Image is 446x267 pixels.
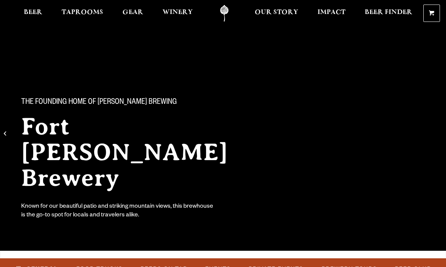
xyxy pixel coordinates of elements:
a: Impact [313,5,350,22]
a: Beer Finder [360,5,417,22]
span: The Founding Home of [PERSON_NAME] Brewing [21,98,177,108]
span: Beer [24,9,42,15]
span: Our Story [255,9,298,15]
span: Impact [317,9,345,15]
span: Beer Finder [365,9,412,15]
a: Winery [158,5,198,22]
span: Gear [122,9,143,15]
div: Known for our beautiful patio and striking mountain views, this brewhouse is the go-to spot for l... [21,203,215,220]
a: Taprooms [57,5,108,22]
a: Odell Home [210,5,238,22]
a: Beer [19,5,47,22]
a: Gear [118,5,148,22]
span: Taprooms [62,9,103,15]
h2: Fort [PERSON_NAME] Brewery [21,114,257,191]
a: Our Story [250,5,303,22]
span: Winery [163,9,193,15]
